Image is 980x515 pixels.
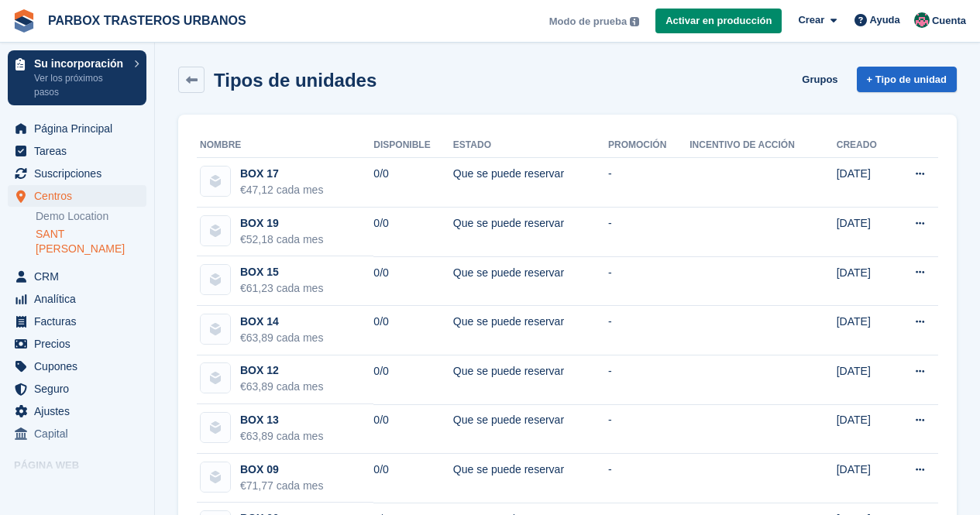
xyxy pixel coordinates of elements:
td: [DATE] [837,256,893,306]
a: menu [8,423,146,445]
a: menu [8,266,146,287]
td: 0/0 [373,158,453,208]
p: Su incorporación [34,58,126,69]
th: Nombre [197,133,373,158]
span: Página web [14,458,154,473]
img: blank-unit-type-icon-ffbac7b88ba66c5e286b0e438baccc4b9c83835d4c34f86887a83fc20ec27e7b.svg [201,413,230,442]
span: Ayuda [870,12,900,28]
th: Promoción [608,133,689,158]
a: menu [8,140,146,162]
td: [DATE] [837,306,893,355]
a: + Tipo de unidad [857,67,957,92]
div: BOX 13 [240,412,323,428]
td: Que se puede reservar [453,208,608,257]
td: - [608,454,689,503]
a: menu [8,355,146,377]
a: Su incorporación Ver los próximos pasos [8,50,146,105]
div: €71,77 cada mes [240,478,323,494]
a: menú [8,477,146,499]
td: Que se puede reservar [453,454,608,503]
a: Activar en producción [655,9,782,34]
img: blank-unit-type-icon-ffbac7b88ba66c5e286b0e438baccc4b9c83835d4c34f86887a83fc20ec27e7b.svg [201,462,230,492]
img: Jose Manuel [914,12,930,28]
td: [DATE] [837,158,893,208]
img: blank-unit-type-icon-ffbac7b88ba66c5e286b0e438baccc4b9c83835d4c34f86887a83fc20ec27e7b.svg [201,216,230,245]
span: Facturas [34,311,127,332]
a: menu [8,333,146,355]
div: €63,89 cada mes [240,428,323,445]
a: menu [8,185,146,207]
a: menu [8,311,146,332]
div: BOX 17 [240,166,323,182]
span: Precios [34,333,127,355]
td: 0/0 [373,208,453,257]
a: menu [8,378,146,400]
span: Crear [798,12,824,28]
div: BOX 12 [240,362,323,379]
span: Cuenta [932,13,966,29]
p: Ver los próximos pasos [34,71,126,99]
a: PARBOX TRASTEROS URBANOS [42,8,253,33]
span: Activar en producción [665,13,772,29]
img: blank-unit-type-icon-ffbac7b88ba66c5e286b0e438baccc4b9c83835d4c34f86887a83fc20ec27e7b.svg [201,265,230,294]
img: icon-info-grey-7440780725fd019a000dd9b08b2336e03edf1995a4989e88bcd33f0948082b44.svg [630,17,639,26]
td: Que se puede reservar [453,355,608,405]
span: Modo de prueba [549,14,627,29]
span: Centros [34,185,127,207]
span: Suscripciones [34,163,127,184]
td: - [608,306,689,355]
td: 0/0 [373,404,453,454]
a: Vista previa de la tienda [128,479,146,497]
span: CRM [34,266,127,287]
td: 0/0 [373,306,453,355]
div: BOX 09 [240,462,323,478]
td: Que se puede reservar [453,404,608,454]
a: menu [8,288,146,310]
td: [DATE] [837,208,893,257]
img: stora-icon-8386f47178a22dfd0bd8f6a31ec36ba5ce8667c1dd55bd0f319d3a0aa187defe.svg [12,9,36,33]
img: blank-unit-type-icon-ffbac7b88ba66c5e286b0e438baccc4b9c83835d4c34f86887a83fc20ec27e7b.svg [201,167,230,196]
td: [DATE] [837,355,893,405]
div: BOX 15 [240,264,323,280]
a: menu [8,400,146,422]
span: Ajustes [34,400,127,422]
td: - [608,208,689,257]
td: - [608,158,689,208]
a: menu [8,118,146,139]
td: - [608,404,689,454]
td: - [608,355,689,405]
a: Grupos [796,67,844,92]
td: 0/0 [373,355,453,405]
span: Cupones [34,355,127,377]
a: Demo Location [36,209,146,224]
span: página web [34,477,127,499]
span: Capital [34,423,127,445]
div: €63,89 cada mes [240,379,323,395]
td: [DATE] [837,404,893,454]
img: blank-unit-type-icon-ffbac7b88ba66c5e286b0e438baccc4b9c83835d4c34f86887a83fc20ec27e7b.svg [201,314,230,344]
th: Incentivo de acción [689,133,836,158]
th: Disponible [373,133,453,158]
div: €61,23 cada mes [240,280,323,297]
td: Que se puede reservar [453,306,608,355]
td: Que se puede reservar [453,256,608,306]
td: - [608,256,689,306]
div: €52,18 cada mes [240,232,323,248]
th: Creado [837,133,893,158]
div: BOX 14 [240,314,323,330]
td: 0/0 [373,454,453,503]
th: Estado [453,133,608,158]
div: BOX 19 [240,215,323,232]
span: Seguro [34,378,127,400]
img: blank-unit-type-icon-ffbac7b88ba66c5e286b0e438baccc4b9c83835d4c34f86887a83fc20ec27e7b.svg [201,363,230,393]
td: [DATE] [837,454,893,503]
span: Tareas [34,140,127,162]
a: menu [8,163,146,184]
div: €63,89 cada mes [240,330,323,346]
span: Analítica [34,288,127,310]
a: SANT [PERSON_NAME] [36,227,146,256]
div: €47,12 cada mes [240,182,323,198]
td: Que se puede reservar [453,158,608,208]
h2: Tipos de unidades [214,70,377,91]
span: Página Principal [34,118,127,139]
